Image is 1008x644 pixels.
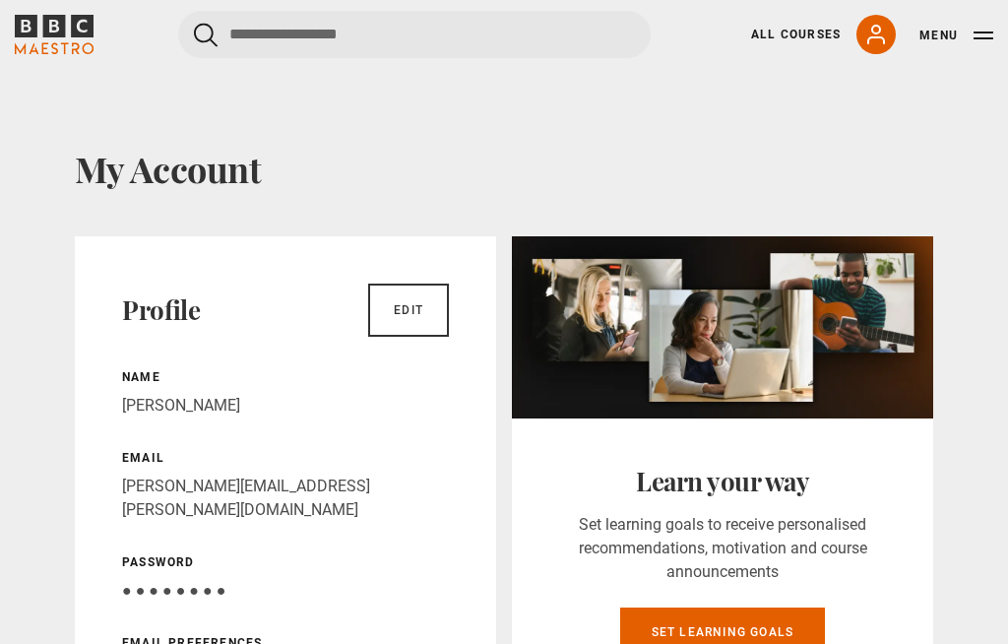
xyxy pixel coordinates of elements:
p: Password [122,553,449,571]
svg: BBC Maestro [15,15,94,54]
button: Submit the search query [194,23,218,47]
p: [PERSON_NAME] [122,394,449,418]
a: All Courses [751,26,841,43]
h2: Learn your way [559,466,886,497]
h2: Profile [122,294,200,326]
p: Email [122,449,449,467]
p: Name [122,368,449,386]
button: Toggle navigation [919,26,993,45]
span: ● ● ● ● ● ● ● ● [122,581,225,600]
p: [PERSON_NAME][EMAIL_ADDRESS][PERSON_NAME][DOMAIN_NAME] [122,475,449,522]
h1: My Account [75,148,933,189]
p: Set learning goals to receive personalised recommendations, motivation and course announcements [559,513,886,584]
input: Search [178,11,651,58]
a: Edit [368,284,449,337]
